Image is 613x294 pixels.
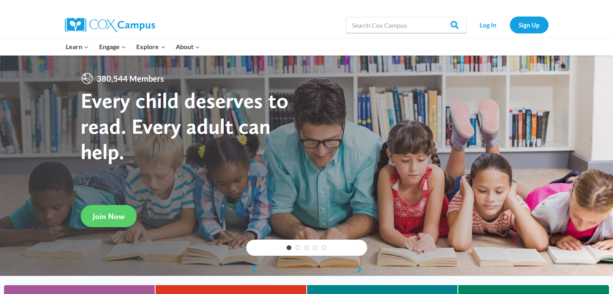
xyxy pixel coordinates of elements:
[66,41,89,52] span: Learn
[246,261,367,277] div: content slider buttons
[94,72,167,85] span: 380,544 Members
[346,17,467,33] input: Search Cox Campus
[471,17,549,33] nav: Secondary Navigation
[81,205,137,227] a: Join Now
[287,245,291,250] a: 1
[304,245,309,250] a: 3
[65,18,155,32] img: Cox Campus
[313,245,318,250] a: 4
[93,211,125,221] span: Join Now
[322,245,326,250] a: 5
[246,264,258,274] a: previous
[510,17,549,33] a: Sign Up
[136,41,165,52] span: Explore
[81,87,289,164] strong: Every child deserves to read. Every adult can help.
[176,41,200,52] span: About
[61,38,205,55] nav: Primary Navigation
[295,245,300,250] a: 2
[99,41,126,52] span: Engage
[471,17,506,33] a: Log In
[355,264,367,274] a: next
